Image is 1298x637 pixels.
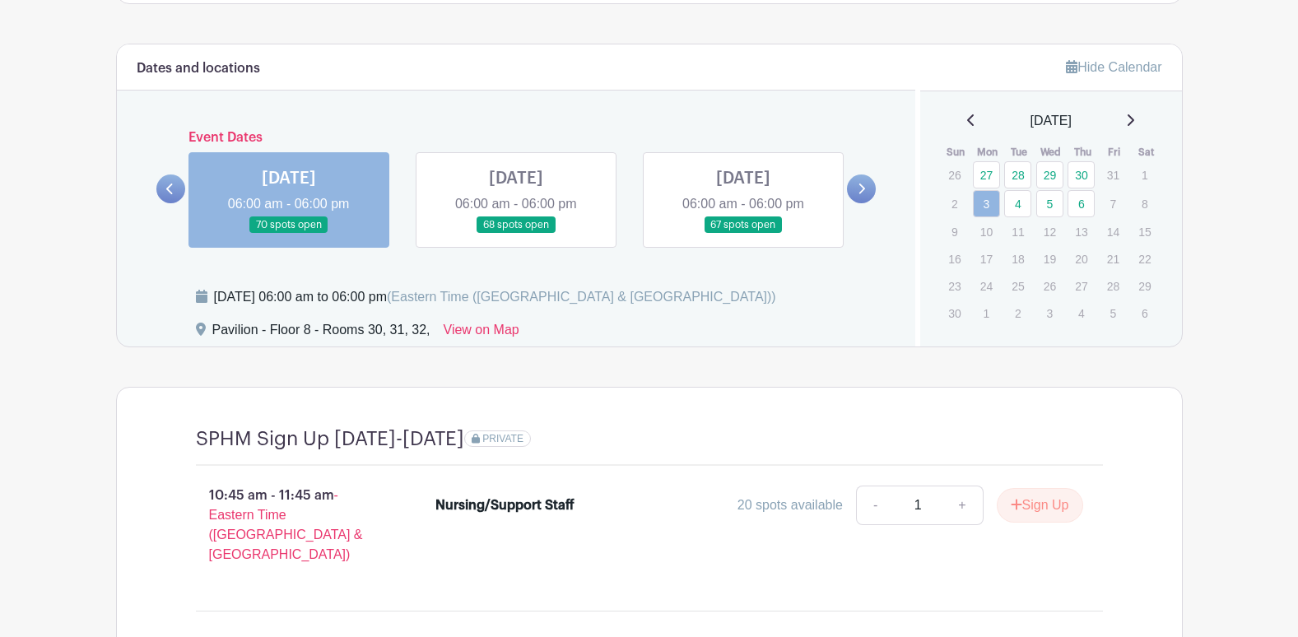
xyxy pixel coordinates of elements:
span: (Eastern Time ([GEOGRAPHIC_DATA] & [GEOGRAPHIC_DATA])) [387,290,776,304]
div: 20 spots available [737,495,843,515]
p: 11 [1004,219,1031,244]
a: 4 [1004,190,1031,217]
p: 3 [1036,300,1063,326]
a: 27 [973,161,1000,188]
p: 19 [1036,246,1063,272]
p: 23 [941,273,968,299]
a: - [856,486,894,525]
a: 6 [1068,190,1095,217]
p: 21 [1100,246,1127,272]
span: - Eastern Time ([GEOGRAPHIC_DATA] & [GEOGRAPHIC_DATA]) [209,488,363,561]
p: 25 [1004,273,1031,299]
p: 1 [973,300,1000,326]
div: Pavilion - Floor 8 - Rooms 30, 31, 32, [212,320,430,346]
div: Nursing/Support Staff [435,495,575,515]
a: 29 [1036,161,1063,188]
p: 26 [1036,273,1063,299]
th: Fri [1099,144,1131,160]
p: 24 [973,273,1000,299]
th: Wed [1035,144,1068,160]
a: 3 [973,190,1000,217]
p: 9 [941,219,968,244]
th: Thu [1067,144,1099,160]
a: 28 [1004,161,1031,188]
p: 16 [941,246,968,272]
button: Sign Up [997,488,1083,523]
div: [DATE] 06:00 am to 06:00 pm [214,287,776,307]
p: 13 [1068,219,1095,244]
th: Tue [1003,144,1035,160]
a: Hide Calendar [1066,60,1161,74]
p: 7 [1100,191,1127,216]
a: 30 [1068,161,1095,188]
p: 1 [1131,162,1158,188]
h4: SPHM Sign Up [DATE]-[DATE] [196,427,464,451]
p: 8 [1131,191,1158,216]
h6: Event Dates [185,130,848,146]
th: Sun [940,144,972,160]
p: 15 [1131,219,1158,244]
p: 30 [941,300,968,326]
p: 10:45 am - 11:45 am [170,479,410,571]
span: PRIVATE [482,433,523,444]
a: 5 [1036,190,1063,217]
p: 12 [1036,219,1063,244]
p: 10 [973,219,1000,244]
a: View on Map [444,320,519,346]
th: Sat [1130,144,1162,160]
p: 29 [1131,273,1158,299]
p: 6 [1131,300,1158,326]
p: 4 [1068,300,1095,326]
p: 22 [1131,246,1158,272]
a: + [942,486,983,525]
p: 14 [1100,219,1127,244]
p: 2 [1004,300,1031,326]
h6: Dates and locations [137,61,260,77]
p: 26 [941,162,968,188]
p: 27 [1068,273,1095,299]
p: 20 [1068,246,1095,272]
p: 5 [1100,300,1127,326]
p: 17 [973,246,1000,272]
p: 31 [1100,162,1127,188]
p: 28 [1100,273,1127,299]
p: 18 [1004,246,1031,272]
th: Mon [972,144,1004,160]
p: 2 [941,191,968,216]
span: [DATE] [1030,111,1072,131]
